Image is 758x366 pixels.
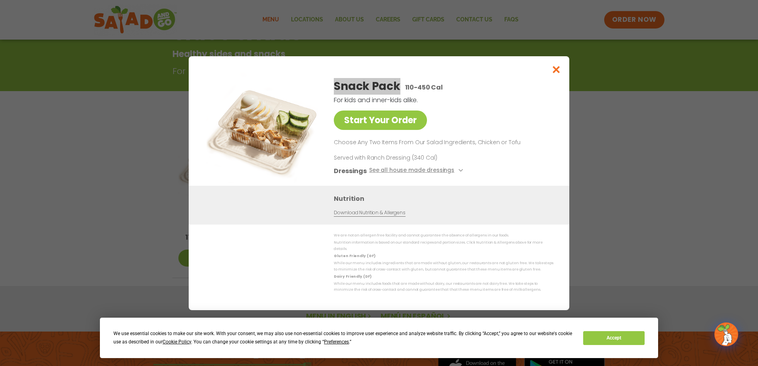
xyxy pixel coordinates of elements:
strong: Gluten Friendly (GF) [334,254,375,258]
a: Download Nutrition & Allergens [334,209,405,216]
p: For kids and inner-kids alike. [334,95,512,105]
span: Preferences [324,339,349,345]
button: See all house made dressings [369,166,465,175]
div: Cookie Consent Prompt [100,318,658,358]
h3: Nutrition [334,193,557,203]
img: Featured product photo for Snack Pack [207,72,318,183]
p: 110-450 Cal [405,82,443,92]
p: Served with Ranch Dressing (340 Cal) [334,153,480,162]
button: Accept [583,331,644,345]
h2: Snack Pack [334,78,400,95]
p: While our menu includes foods that are made without dairy, our restaurants are not dairy free. We... [334,281,553,293]
strong: Dairy Friendly (DF) [334,274,371,278]
div: We use essential cookies to make our site work. With your consent, we may also use non-essential ... [113,330,574,346]
p: While our menu includes ingredients that are made without gluten, our restaurants are not gluten ... [334,260,553,273]
a: Start Your Order [334,111,427,130]
button: Close modal [544,56,569,83]
span: Cookie Policy [163,339,191,345]
img: wpChatIcon [715,323,737,345]
p: We are not an allergen free facility and cannot guarantee the absence of allergens in our foods. [334,233,553,238]
p: Nutrition information is based on our standard recipes and portion sizes. Click Nutrition & Aller... [334,240,553,252]
p: Choose Any Two Items From Our Salad Ingredients, Chicken or Tofu [334,138,550,147]
h3: Dressings [334,166,367,175]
